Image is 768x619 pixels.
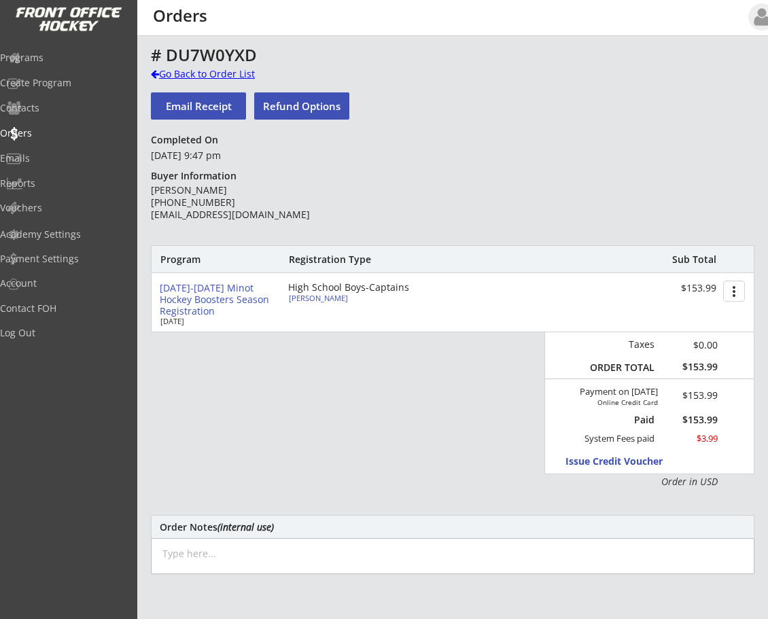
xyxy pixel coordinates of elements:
div: $153.99 [676,391,718,400]
div: Sub Total [657,253,716,266]
div: [DATE] [160,317,269,325]
button: Email Receipt [151,92,246,120]
div: Payment on [DATE] [550,387,658,397]
button: Issue Credit Voucher [565,452,691,470]
div: Buyer Information [151,170,243,182]
div: [PERSON_NAME] [289,294,440,302]
div: Order Notes [160,522,746,532]
div: $3.99 [664,433,718,444]
div: Order in USD [584,475,718,489]
div: $153.99 [664,361,718,373]
div: [DATE] 9:47 pm [151,149,347,162]
div: [DATE]-[DATE] Minot Hockey Boosters Season Registration [160,283,277,317]
div: Go Back to Order List [151,67,291,81]
div: Taxes [584,338,654,351]
div: Paid [592,414,654,426]
div: $153.99 [664,415,718,425]
div: Registration Type [289,253,444,266]
div: Completed On [151,134,224,146]
button: Refund Options [254,92,349,120]
div: High School Boys-Captains [288,283,444,292]
div: # DU7W0YXD [151,47,754,63]
div: $0.00 [664,338,718,352]
div: [PERSON_NAME] [PHONE_NUMBER] [EMAIL_ADDRESS][DOMAIN_NAME] [151,184,347,222]
em: (internal use) [217,520,274,533]
button: more_vert [723,281,745,302]
div: System Fees paid [572,433,654,444]
div: $153.99 [632,283,716,294]
div: Program [160,253,234,266]
div: ORDER TOTAL [584,361,654,374]
div: Online Credit Card [581,398,658,406]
